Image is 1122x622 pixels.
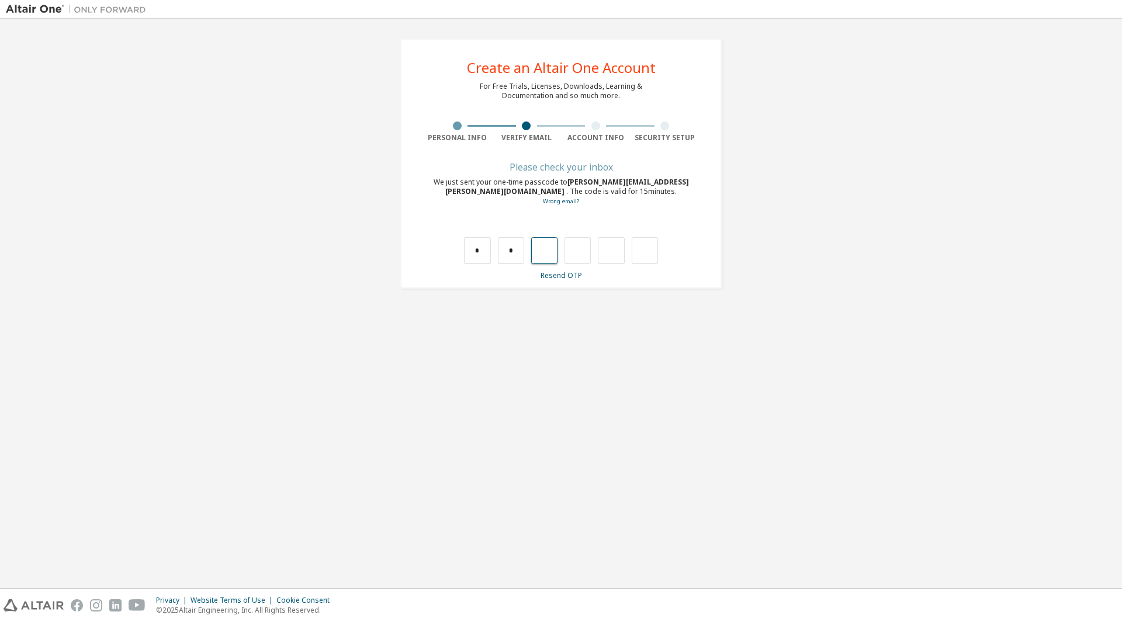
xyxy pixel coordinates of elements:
div: Privacy [156,596,191,605]
img: linkedin.svg [109,599,122,611]
div: Cookie Consent [276,596,337,605]
img: instagram.svg [90,599,102,611]
div: Security Setup [631,133,700,143]
div: Create an Altair One Account [467,61,656,75]
img: Altair One [6,4,152,15]
p: © 2025 Altair Engineering, Inc. All Rights Reserved. [156,605,337,615]
span: [PERSON_NAME][EMAIL_ADDRESS][PERSON_NAME][DOMAIN_NAME] [445,177,689,196]
img: facebook.svg [71,599,83,611]
a: Resend OTP [541,270,582,280]
img: altair_logo.svg [4,599,64,611]
img: youtube.svg [129,599,146,611]
div: Verify Email [492,133,562,143]
div: For Free Trials, Licenses, Downloads, Learning & Documentation and so much more. [480,82,642,100]
div: Website Terms of Use [191,596,276,605]
div: Please check your inbox [423,164,699,171]
a: Go back to the registration form [543,197,579,205]
div: Account Info [561,133,631,143]
div: Personal Info [423,133,492,143]
div: We just sent your one-time passcode to . The code is valid for 15 minutes. [423,178,699,206]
